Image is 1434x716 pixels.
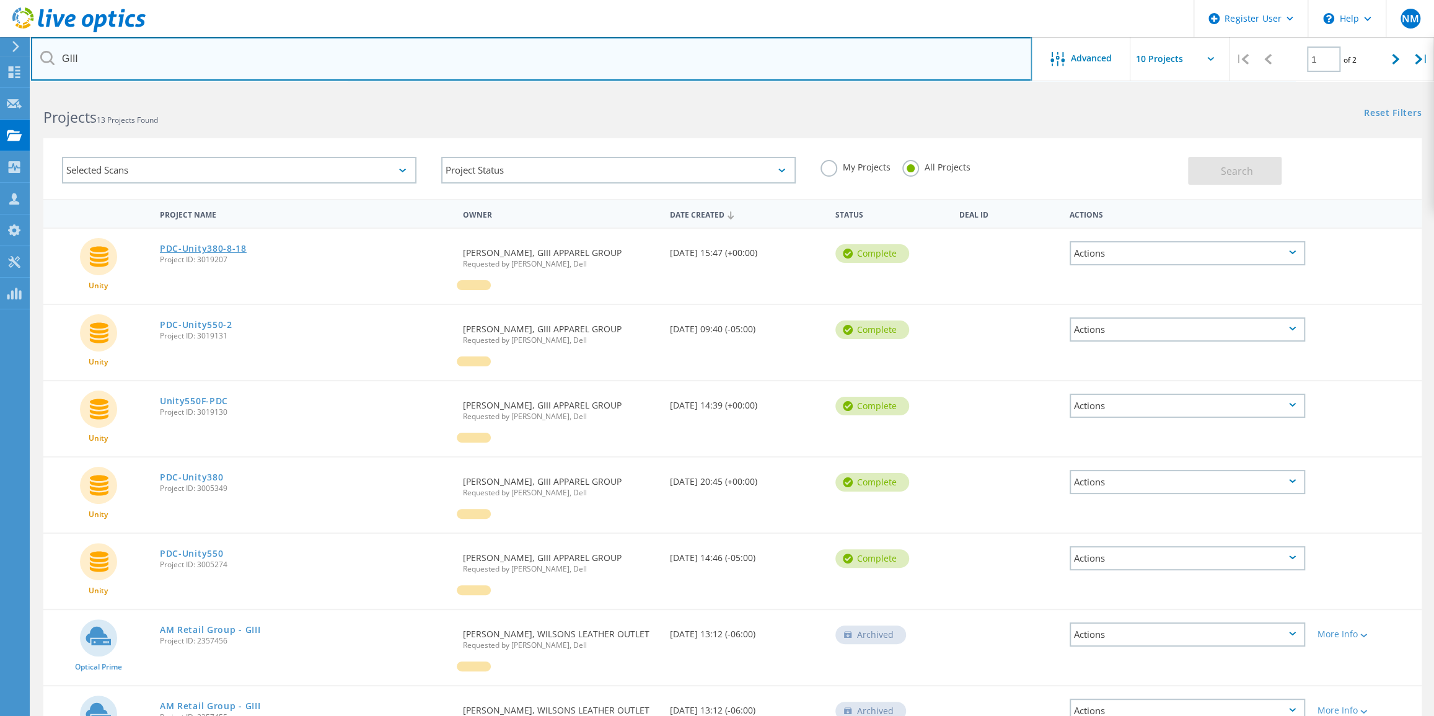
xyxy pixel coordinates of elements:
div: Complete [835,549,909,568]
span: Unity [89,358,108,366]
div: [PERSON_NAME], GIII APPAREL GROUP [457,457,664,509]
div: Complete [835,244,909,263]
div: Actions [1070,394,1305,418]
div: Deal Id [953,202,1063,225]
span: Unity [89,587,108,594]
a: Reset Filters [1364,108,1422,119]
div: Status [829,202,953,225]
div: Actions [1063,202,1311,225]
div: Selected Scans [62,157,416,183]
div: Project Name [154,202,457,225]
div: [DATE] 14:46 (-05:00) [664,534,829,575]
div: [PERSON_NAME], WILSONS LEATHER OUTLET [457,610,664,661]
span: Unity [89,282,108,289]
div: [DATE] 15:47 (+00:00) [664,229,829,270]
div: [DATE] 13:12 (-06:00) [664,610,829,651]
a: PDC-Unity550-2 [160,320,232,329]
span: Requested by [PERSON_NAME], Dell [463,413,658,420]
span: Project ID: 3005274 [160,561,451,568]
div: | [1229,37,1255,81]
div: More Info [1317,706,1415,715]
a: Live Optics Dashboard [12,26,146,35]
div: Actions [1070,317,1305,342]
div: | [1409,37,1434,81]
div: Actions [1070,622,1305,647]
svg: \n [1323,13,1334,24]
span: Project ID: 2357456 [160,637,451,645]
div: Owner [457,202,664,225]
a: PDC-Unity380 [160,473,223,482]
label: All Projects [902,160,970,172]
span: Requested by [PERSON_NAME], Dell [463,565,658,573]
button: Search [1188,157,1282,185]
span: Project ID: 3005349 [160,485,451,492]
span: Optical Prime [75,663,122,671]
div: [PERSON_NAME], GIII APPAREL GROUP [457,534,664,585]
span: Project ID: 3019130 [160,409,451,416]
span: Requested by [PERSON_NAME], Dell [463,489,658,497]
div: Complete [835,473,909,492]
div: Actions [1070,470,1305,494]
div: [DATE] 14:39 (+00:00) [664,381,829,422]
span: Requested by [PERSON_NAME], Dell [463,337,658,344]
a: Unity550F-PDC [160,397,228,405]
label: My Projects [820,160,890,172]
input: Search projects by name, owner, ID, company, etc [31,37,1032,81]
span: Unity [89,511,108,518]
span: Advanced [1071,54,1112,63]
a: PDC-Unity380-8-18 [160,244,247,253]
div: Archived [835,625,906,644]
b: Projects [43,107,97,127]
div: Project Status [441,157,796,183]
div: Actions [1070,546,1305,570]
span: Unity [89,435,108,442]
div: Date Created [664,202,829,226]
span: Project ID: 3019131 [160,332,451,340]
span: 13 Projects Found [97,115,158,125]
div: Complete [835,320,909,339]
a: AM Retail Group - GIII [160,702,260,710]
div: Actions [1070,241,1305,265]
span: NM [1401,14,1419,24]
div: More Info [1317,630,1415,639]
div: [PERSON_NAME], GIII APPAREL GROUP [457,381,664,433]
span: Requested by [PERSON_NAME], Dell [463,642,658,649]
div: Complete [835,397,909,415]
span: of 2 [1344,55,1357,65]
a: AM Retail Group - GIII [160,625,260,634]
div: [PERSON_NAME], GIII APPAREL GROUP [457,229,664,280]
div: [DATE] 09:40 (-05:00) [664,305,829,346]
span: Search [1221,164,1253,178]
a: PDC-Unity550 [160,549,223,558]
div: [DATE] 20:45 (+00:00) [664,457,829,498]
span: Project ID: 3019207 [160,256,451,263]
span: Requested by [PERSON_NAME], Dell [463,260,658,268]
div: [PERSON_NAME], GIII APPAREL GROUP [457,305,664,356]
